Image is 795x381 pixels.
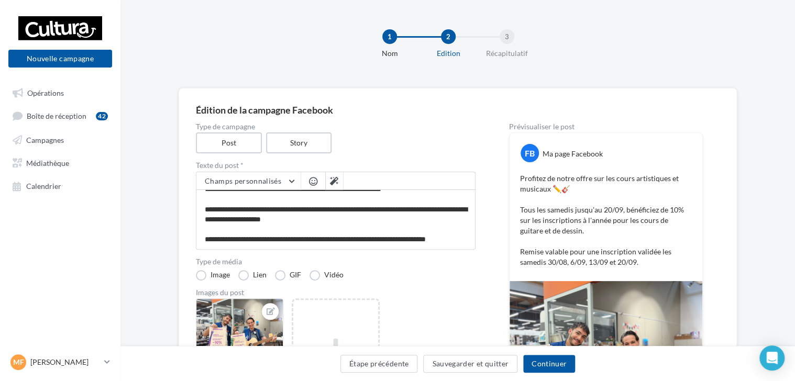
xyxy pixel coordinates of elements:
[6,176,114,195] a: Calendrier
[27,111,86,120] span: Boîte de réception
[196,123,476,130] label: Type de campagne
[196,172,301,190] button: Champs personnalisés
[27,88,64,97] span: Opérations
[30,357,100,367] p: [PERSON_NAME]
[196,258,476,265] label: Type de média
[521,144,539,162] div: FB
[205,176,281,185] span: Champs personnalisés
[382,29,397,44] div: 1
[26,182,61,190] span: Calendrier
[8,50,112,68] button: Nouvelle campagne
[520,173,692,267] p: Profitez de notre offre sur les cours artistiques et musicaux ✏️🎸 Tous les samedis jusqu'au 20/09...
[26,158,69,167] span: Médiathèque
[500,29,514,44] div: 3
[196,105,720,115] div: Édition de la campagne Facebook
[275,270,301,281] label: GIF
[96,112,108,120] div: 42
[6,153,114,172] a: Médiathèque
[196,270,230,281] label: Image
[759,345,785,371] div: Open Intercom Messenger
[196,132,262,153] label: Post
[8,352,112,372] a: MF [PERSON_NAME]
[266,132,332,153] label: Story
[523,355,575,373] button: Continuer
[356,48,423,59] div: Nom
[473,48,540,59] div: Récapitulatif
[196,289,476,296] div: Images du post
[196,162,476,169] label: Texte du post *
[6,106,114,125] a: Boîte de réception42
[441,29,456,44] div: 2
[310,270,344,281] label: Vidéo
[6,83,114,102] a: Opérations
[415,48,482,59] div: Edition
[238,270,267,281] label: Lien
[509,123,703,130] div: Prévisualiser le post
[26,135,64,144] span: Campagnes
[543,149,603,159] div: Ma page Facebook
[6,130,114,149] a: Campagnes
[340,355,418,373] button: Étape précédente
[423,355,517,373] button: Sauvegarder et quitter
[13,357,24,367] span: MF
